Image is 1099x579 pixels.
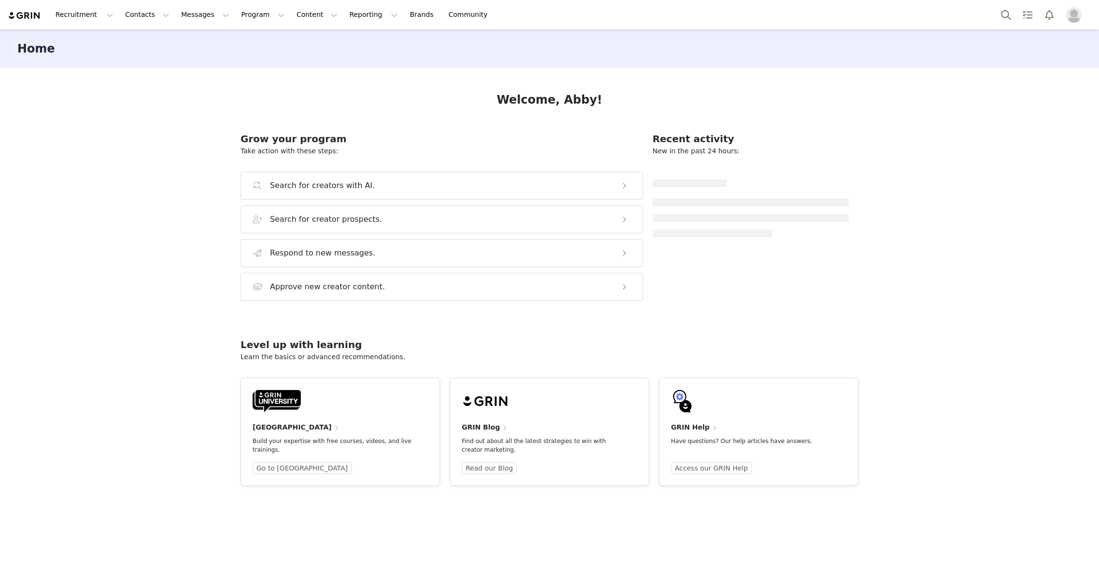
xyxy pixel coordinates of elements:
img: placeholder-profile.jpg [1066,7,1082,23]
button: Profile [1060,7,1091,23]
button: Reporting [344,4,403,26]
h4: [GEOGRAPHIC_DATA] [253,422,332,432]
button: Program [235,4,290,26]
button: Search [995,4,1017,26]
button: Messages [175,4,235,26]
h3: Search for creator prospects. [270,214,382,225]
a: Tasks [1017,4,1038,26]
a: Read our Blog [462,462,517,474]
h4: GRIN Blog [462,422,500,432]
a: Access our GRIN Help [671,462,752,474]
p: New in the past 24 hours: [653,146,849,156]
h3: Approve new creator content. [270,281,385,293]
h3: Respond to new messages. [270,247,375,259]
h4: GRIN Help [671,422,710,432]
button: Respond to new messages. [241,239,643,267]
button: Approve new creator content. [241,273,643,301]
button: Search for creator prospects. [241,205,643,233]
button: Contacts [120,4,175,26]
img: GRIN-University-Logo-Black.svg [253,390,301,413]
button: Search for creators with AI. [241,172,643,200]
h3: Search for creators with AI. [270,180,375,191]
h2: Level up with learning [241,337,858,352]
h1: Welcome, Abby! [496,91,602,108]
p: Find out about all the latest strategies to win with creator marketing. [462,437,622,454]
h2: Grow your program [241,132,643,146]
button: Recruitment [50,4,119,26]
button: Notifications [1039,4,1060,26]
img: GRIN-help-icon.svg [671,390,694,413]
img: grin logo [8,11,41,20]
a: Go to [GEOGRAPHIC_DATA] [253,462,352,474]
a: Brands [404,4,442,26]
a: Community [443,4,498,26]
h2: Recent activity [653,132,849,146]
p: Learn the basics or advanced recommendations. [241,352,858,362]
p: Take action with these steps: [241,146,643,156]
button: Content [291,4,343,26]
p: Build your expertise with free courses, videos, and live trainings. [253,437,413,454]
img: grin-logo-black.svg [462,390,510,413]
p: Have questions? Our help articles have answers. [671,437,831,445]
h3: Home [17,40,55,57]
